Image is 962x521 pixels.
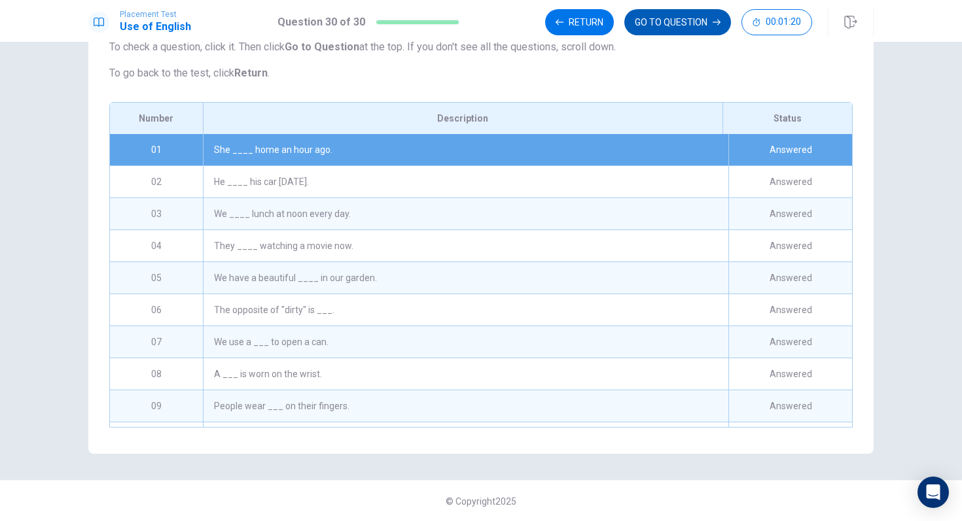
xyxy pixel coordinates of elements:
[203,262,728,294] div: We have a beautiful ____ in our garden.
[110,230,203,261] div: 04
[728,198,852,229] div: Answered
[728,262,852,294] div: Answered
[110,294,203,326] div: 06
[728,230,852,261] div: Answered
[728,390,852,422] div: Answered
[285,41,359,53] strong: Go to Question
[624,9,731,35] button: GO TO QUESTION
[110,422,203,454] div: 10
[203,103,722,134] div: Description
[203,294,728,326] div: The opposite of "dirty" is ___.
[234,67,268,79] strong: Return
[110,262,203,294] div: 05
[203,230,728,261] div: They ____ watching a movie now.
[109,39,853,55] p: To check a question, click it. Then click at the top. If you don't see all the questions, scroll ...
[277,14,365,30] h1: Question 30 of 30
[110,134,203,165] div: 01
[722,103,852,134] div: Status
[203,134,728,165] div: She ____ home an hour ago.
[110,390,203,422] div: 09
[203,422,728,454] div: We ___ the new movie tonight.
[728,134,852,165] div: Answered
[110,103,203,134] div: Number
[728,294,852,326] div: Answered
[728,422,852,454] div: Answered
[110,326,203,358] div: 07
[120,19,191,35] h1: Use of English
[203,358,728,390] div: A ___ is worn on the wrist.
[203,166,728,197] div: He ____ his car [DATE].
[545,9,614,35] button: Return
[741,9,812,35] button: 00:01:20
[446,496,516,507] span: © Copyright 2025
[203,390,728,422] div: People wear ___ on their fingers.
[110,166,203,197] div: 02
[728,166,852,197] div: Answered
[110,358,203,390] div: 08
[728,358,852,390] div: Answered
[766,17,801,27] span: 00:01:20
[728,326,852,358] div: Answered
[110,198,203,229] div: 03
[109,65,853,81] p: To go back to the test, click .
[203,326,728,358] div: We use a ___ to open a can.
[120,10,191,19] span: Placement Test
[203,198,728,229] div: We ____ lunch at noon every day.
[917,477,949,508] div: Open Intercom Messenger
